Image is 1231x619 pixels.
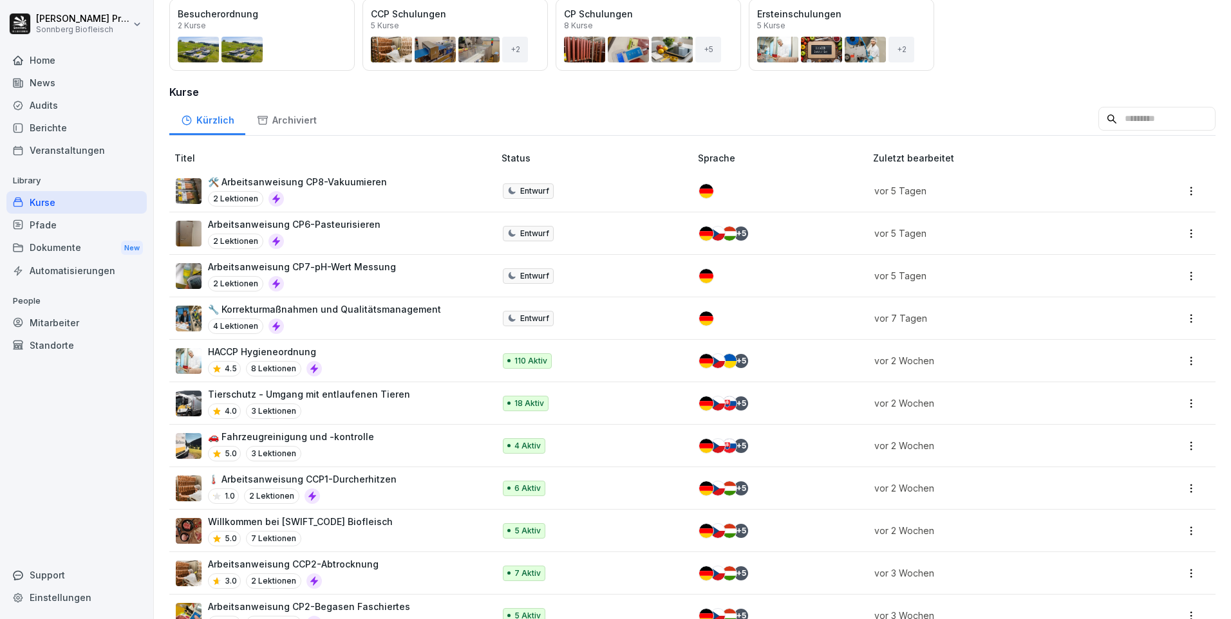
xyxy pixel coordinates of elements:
[874,311,1113,325] p: vor 7 Tagen
[176,221,202,246] img: tuydfqnfvi624panpa48lrje.png
[711,524,725,538] img: cz.svg
[520,270,549,282] p: Entwurf
[225,490,235,502] p: 1.0
[225,575,237,587] p: 3.0
[208,319,263,334] p: 4 Lektionen
[711,481,725,495] img: cz.svg
[208,276,263,291] p: 2 Lektionen
[169,102,245,135] a: Kürzlich
[874,566,1113,580] p: vor 3 Wochen
[699,311,713,326] img: de.svg
[6,236,147,260] a: DokumenteNew
[176,518,202,544] img: vq64qnx387vm2euztaeei3pt.png
[520,228,549,239] p: Entwurf
[699,226,713,241] img: de.svg
[722,439,737,453] img: sk.svg
[6,49,147,71] a: Home
[178,22,206,30] p: 2 Kurse
[176,306,202,331] img: d4g3ucugs9wd5ibohranwvgh.png
[121,241,143,255] div: New
[169,84,1216,100] h3: Kurse
[502,151,693,165] p: Status
[874,439,1113,452] p: vor 2 Wochen
[699,396,713,411] img: de.svg
[6,564,147,586] div: Support
[722,566,737,580] img: hu.svg
[208,387,410,401] p: Tierschutz - Umgang mit entlaufenen Tieren
[757,7,926,21] p: Ersteinschulungen
[174,151,496,165] p: Titel
[244,488,299,504] p: 2 Lektionen
[757,22,785,30] p: 5 Kurse
[711,226,725,241] img: cz.svg
[734,524,748,538] div: + 5
[520,313,549,324] p: Entwurf
[722,524,737,538] img: hu.svg
[208,515,393,528] p: Willkommen bei [SWIFT_CODE] Biofleisch
[722,354,737,368] img: ua.svg
[734,354,748,368] div: + 5
[6,116,147,139] a: Berichte
[176,348,202,374] img: xrzzrx774ak4h3u8hix93783.png
[874,524,1113,537] p: vor 2 Wochen
[6,334,147,356] a: Standorte
[178,7,346,21] p: Besucherordnung
[246,446,301,461] p: 3 Lektionen
[514,568,541,579] p: 7 Aktiv
[176,433,202,459] img: fh1uvn449maj2eaxxuiav0c6.png
[6,236,147,260] div: Dokumente
[698,151,868,165] p: Sprache
[6,214,147,236] a: Pfade
[514,483,541,494] p: 6 Aktiv
[225,363,237,374] p: 4.5
[225,448,237,459] p: 5.0
[245,102,328,135] a: Archiviert
[6,586,147,609] a: Einstellungen
[176,476,202,501] img: hvxepc8g01zu3rjqex5ywi6r.png
[371,22,399,30] p: 5 Kurse
[246,403,301,419] p: 3 Lektionen
[874,481,1113,495] p: vor 2 Wochen
[699,269,713,283] img: de.svg
[246,531,301,546] p: 7 Lektionen
[6,259,147,282] a: Automatisierungen
[699,439,713,453] img: de.svg
[208,345,322,358] p: HACCP Hygieneordnung
[514,398,544,409] p: 18 Aktiv
[208,472,397,486] p: 🌡️ Arbeitsanweisung CCP1-Durcherhitzen
[722,396,737,411] img: sk.svg
[874,184,1113,198] p: vor 5 Tagen
[695,37,721,62] div: + 5
[6,191,147,214] div: Kurse
[722,226,737,241] img: hu.svg
[6,94,147,116] a: Audits
[734,396,748,411] div: + 5
[6,291,147,311] p: People
[734,439,748,453] div: + 5
[6,139,147,162] a: Veranstaltungen
[722,481,737,495] img: hu.svg
[888,37,914,62] div: + 2
[176,178,202,204] img: xydgy4fl5cr9bp47165u4b8j.png
[6,71,147,94] a: News
[874,226,1113,240] p: vor 5 Tagen
[371,7,540,21] p: CCP Schulungen
[514,355,547,367] p: 110 Aktiv
[873,151,1128,165] p: Zuletzt bearbeitet
[208,600,410,613] p: Arbeitsanweisung CP2-Begasen Faschiertes
[699,481,713,495] img: de.svg
[711,439,725,453] img: cz.svg
[699,354,713,368] img: de.svg
[208,234,263,249] p: 2 Lektionen
[734,481,748,495] div: + 5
